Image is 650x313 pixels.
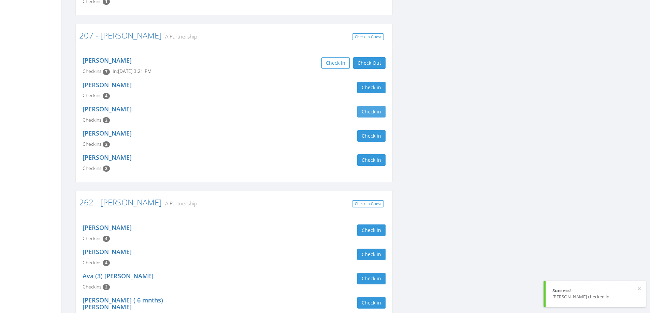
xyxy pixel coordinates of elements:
button: Check in [321,57,350,69]
a: [PERSON_NAME] ( 6 mnths) [PERSON_NAME] [83,296,163,311]
span: Checkin count [103,93,110,99]
span: Checkin count [103,236,110,242]
span: Checkin count [103,69,110,75]
div: [PERSON_NAME] checked in. [552,294,639,300]
span: Checkins: [83,284,103,290]
button: Check in [357,273,386,284]
span: Checkin count [103,260,110,266]
span: Checkins: [83,68,103,74]
button: Check in [357,154,386,166]
button: Check in [357,224,386,236]
a: Ava (3) [PERSON_NAME] [83,272,154,280]
span: Checkins: [83,260,103,266]
a: Check In Guest [352,33,384,41]
small: A Partnership [162,33,197,40]
span: Checkin count [103,141,110,147]
div: Success! [552,287,639,294]
a: 207 - [PERSON_NAME] [79,30,162,41]
span: Checkins: [83,92,103,98]
button: Check in [357,82,386,93]
button: Check in [357,249,386,260]
a: Check In Guest [352,200,384,207]
a: [PERSON_NAME] [83,129,132,137]
button: Check in [357,106,386,118]
span: Checkin count [103,284,110,290]
a: [PERSON_NAME] [83,223,132,232]
a: [PERSON_NAME] [83,153,132,161]
button: Check in [357,130,386,142]
button: × [637,285,641,292]
small: A Partnership [162,200,197,207]
a: [PERSON_NAME] [83,56,132,64]
span: Checkins: [83,141,103,147]
a: [PERSON_NAME] [83,105,132,113]
a: 262 - [PERSON_NAME] [79,197,162,208]
button: Check in [357,297,386,309]
a: [PERSON_NAME] [83,248,132,256]
span: Checkin count [103,166,110,172]
span: Checkins: [83,165,103,171]
span: In: [DATE] 3:21 PM [113,68,151,74]
span: Checkin count [103,117,110,123]
span: Checkins: [83,117,103,123]
button: Check Out [353,57,386,69]
a: [PERSON_NAME] [83,81,132,89]
span: Checkins: [83,235,103,241]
